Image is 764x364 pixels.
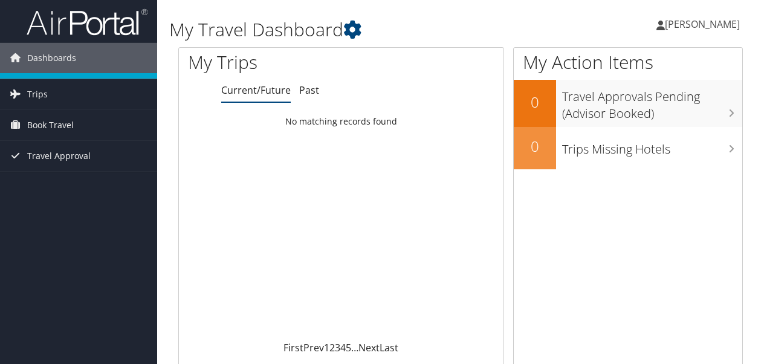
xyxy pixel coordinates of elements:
[299,83,319,97] a: Past
[221,83,291,97] a: Current/Future
[27,79,48,109] span: Trips
[346,341,351,354] a: 5
[324,341,329,354] a: 1
[340,341,346,354] a: 4
[351,341,358,354] span: …
[514,136,556,157] h2: 0
[358,341,380,354] a: Next
[665,18,740,31] span: [PERSON_NAME]
[656,6,752,42] a: [PERSON_NAME]
[514,92,556,112] h2: 0
[514,127,742,169] a: 0Trips Missing Hotels
[303,341,324,354] a: Prev
[514,80,742,126] a: 0Travel Approvals Pending (Advisor Booked)
[27,43,76,73] span: Dashboards
[514,50,742,75] h1: My Action Items
[169,17,558,42] h1: My Travel Dashboard
[329,341,335,354] a: 2
[562,82,742,122] h3: Travel Approvals Pending (Advisor Booked)
[188,50,359,75] h1: My Trips
[27,110,74,140] span: Book Travel
[283,341,303,354] a: First
[179,111,503,132] td: No matching records found
[335,341,340,354] a: 3
[562,135,742,158] h3: Trips Missing Hotels
[27,141,91,171] span: Travel Approval
[27,8,147,36] img: airportal-logo.png
[380,341,398,354] a: Last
